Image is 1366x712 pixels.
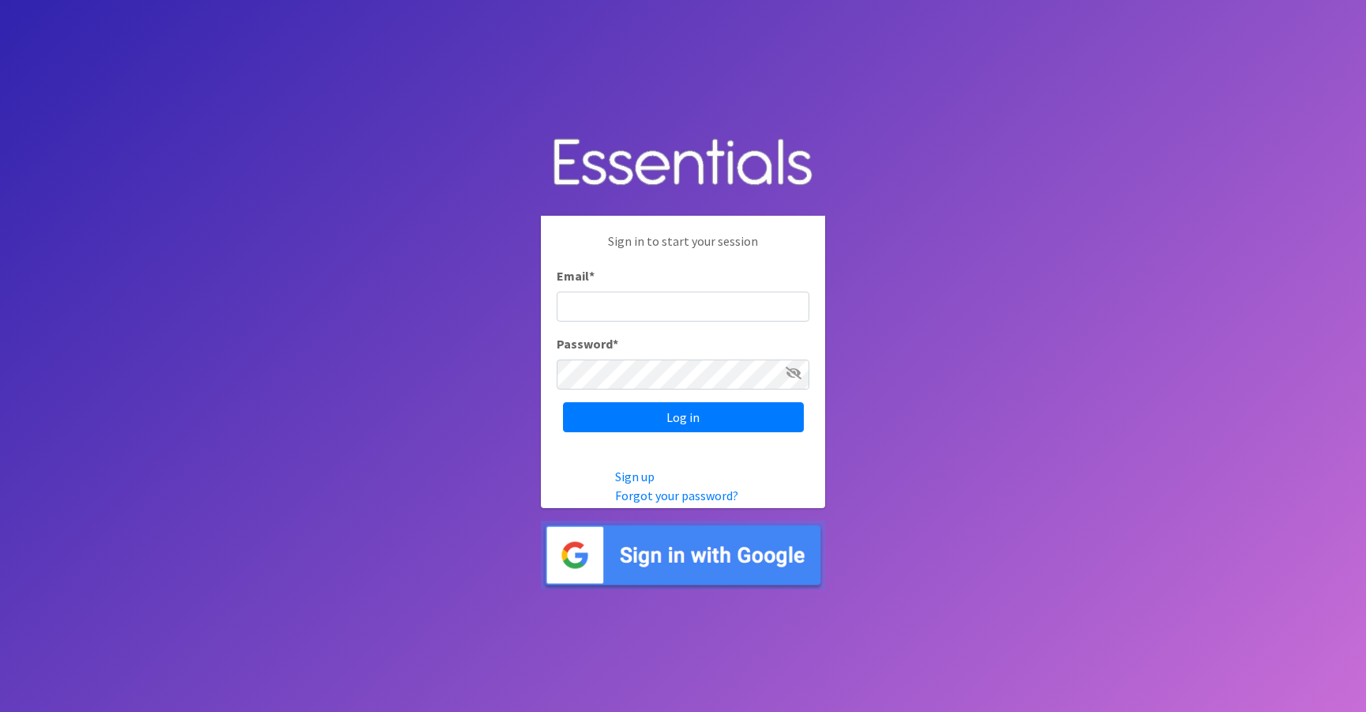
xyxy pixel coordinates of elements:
img: Human Essentials [541,122,825,204]
p: Sign in to start your session [557,232,809,266]
img: Sign in with Google [541,521,825,590]
abbr: required [613,336,618,352]
a: Sign up [615,469,655,484]
label: Password [557,334,618,353]
a: Forgot your password? [615,488,738,503]
input: Log in [563,402,804,432]
abbr: required [589,268,595,284]
label: Email [557,266,595,285]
